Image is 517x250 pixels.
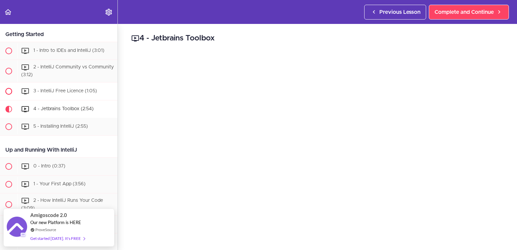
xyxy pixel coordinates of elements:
[379,8,420,16] span: Previous Lesson
[21,198,103,211] span: 2 - How IntelliJ Runs Your Code (3:09)
[364,5,426,20] a: Previous Lesson
[33,89,97,93] span: 3 - IntelliJ Free Licence (1:05)
[33,124,88,129] span: 5 - Installing IntelliJ (2:55)
[33,48,104,53] span: 1 - Intro to IDEs and IntelliJ (3:01)
[105,8,113,16] svg: Settings Menu
[35,227,56,232] a: ProveSource
[4,8,12,16] svg: Back to course curriculum
[33,164,65,168] span: 0 - Intro (0:37)
[435,8,494,16] span: Complete and Continue
[30,211,67,219] span: Amigoscode 2.0
[429,5,509,20] a: Complete and Continue
[33,182,85,186] span: 1 - Your First App (3:56)
[33,106,94,111] span: 4 - Jetbrains Toolbox (2:54)
[131,33,504,44] h2: 4 - Jetbrains Toolbox
[30,235,85,242] div: Get started [DATE]. It's FREE
[7,217,27,239] img: provesource social proof notification image
[21,65,114,77] span: 2 - IntelliJ Community vs Community (3:12)
[30,220,81,225] span: Our new Platform is HERE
